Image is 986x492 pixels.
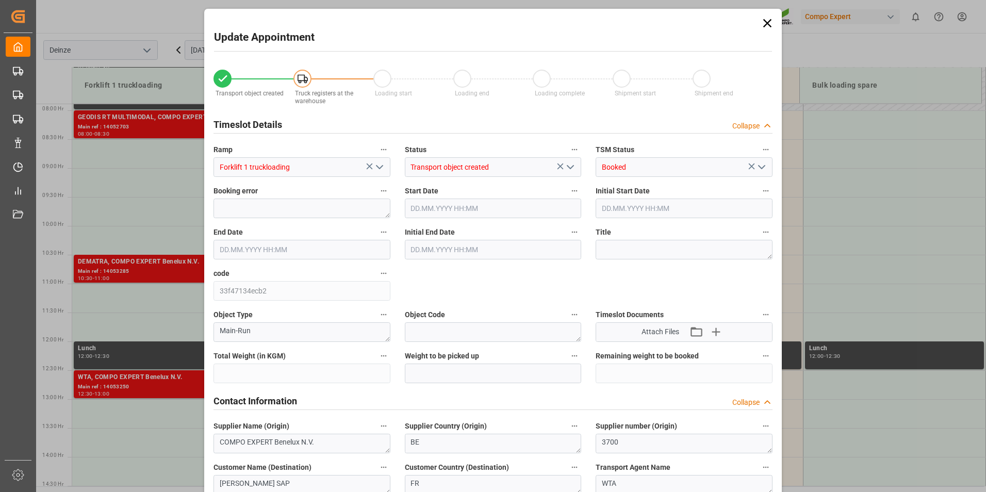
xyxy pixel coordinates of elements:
[568,461,581,474] button: Customer Country (Destination)
[759,184,773,198] button: Initial Start Date
[216,90,284,97] span: Transport object created
[642,326,679,337] span: Attach Files
[695,90,733,97] span: Shipment end
[377,267,390,280] button: code
[732,397,760,408] div: Collapse
[405,309,445,320] span: Object Code
[596,227,611,238] span: Title
[568,184,581,198] button: Start Date
[568,143,581,156] button: Status
[759,308,773,321] button: Timeslot Documents
[295,90,353,105] span: Truck registers at the warehouse
[562,159,578,175] button: open menu
[375,90,412,97] span: Loading start
[753,159,768,175] button: open menu
[568,349,581,363] button: Weight to be picked up
[213,118,282,132] h2: Timeslot Details
[568,225,581,239] button: Initial End Date
[405,227,455,238] span: Initial End Date
[596,462,670,473] span: Transport Agent Name
[213,462,311,473] span: Customer Name (Destination)
[405,199,582,218] input: DD.MM.YYYY HH:MM
[405,186,438,196] span: Start Date
[596,434,773,453] textarea: 3700
[535,90,585,97] span: Loading complete
[568,308,581,321] button: Object Code
[405,462,509,473] span: Customer Country (Destination)
[213,322,390,342] textarea: Main-Run
[405,421,487,432] span: Supplier Country (Origin)
[213,309,253,320] span: Object Type
[596,186,650,196] span: Initial Start Date
[759,143,773,156] button: TSM Status
[405,240,582,259] input: DD.MM.YYYY HH:MM
[377,308,390,321] button: Object Type
[213,421,289,432] span: Supplier Name (Origin)
[759,461,773,474] button: Transport Agent Name
[377,419,390,433] button: Supplier Name (Origin)
[213,186,258,196] span: Booking error
[615,90,656,97] span: Shipment start
[213,227,243,238] span: End Date
[759,225,773,239] button: Title
[759,419,773,433] button: Supplier number (Origin)
[596,199,773,218] input: DD.MM.YYYY HH:MM
[405,144,426,155] span: Status
[214,29,315,46] h2: Update Appointment
[377,184,390,198] button: Booking error
[213,351,286,362] span: Total Weight (in KGM)
[568,419,581,433] button: Supplier Country (Origin)
[371,159,386,175] button: open menu
[596,144,634,155] span: TSM Status
[213,240,390,259] input: DD.MM.YYYY HH:MM
[732,121,760,132] div: Collapse
[213,268,229,279] span: code
[213,434,390,453] textarea: COMPO EXPERT Benelux N.V.
[377,461,390,474] button: Customer Name (Destination)
[405,434,582,453] textarea: BE
[596,309,664,320] span: Timeslot Documents
[596,421,677,432] span: Supplier number (Origin)
[213,394,297,408] h2: Contact Information
[405,351,479,362] span: Weight to be picked up
[377,349,390,363] button: Total Weight (in KGM)
[213,144,233,155] span: Ramp
[405,157,582,177] input: Type to search/select
[455,90,489,97] span: Loading end
[377,143,390,156] button: Ramp
[759,349,773,363] button: Remaining weight to be booked
[213,157,390,177] input: Type to search/select
[596,351,699,362] span: Remaining weight to be booked
[377,225,390,239] button: End Date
